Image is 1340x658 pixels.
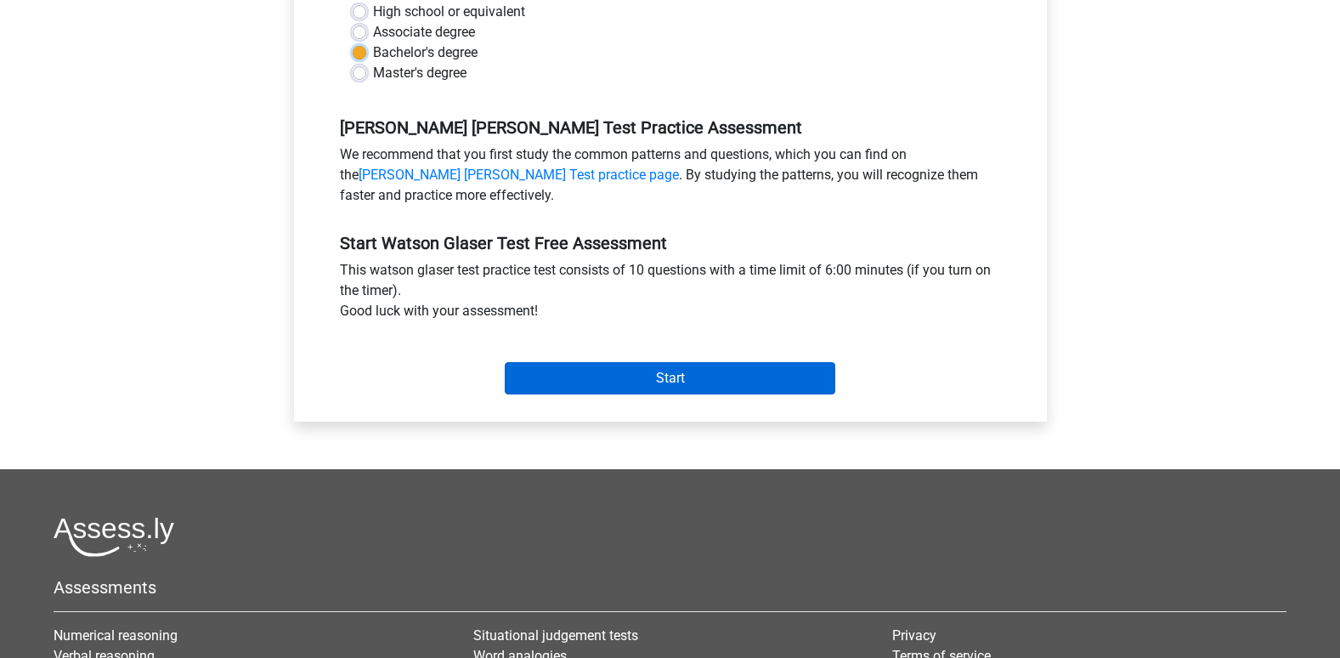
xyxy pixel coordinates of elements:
h5: Start Watson Glaser Test Free Assessment [340,233,1001,253]
label: Associate degree [373,22,475,43]
a: Privacy [892,627,936,644]
div: This watson glaser test practice test consists of 10 questions with a time limit of 6:00 minutes ... [327,260,1014,328]
label: High school or equivalent [373,2,525,22]
a: Situational judgement tests [473,627,638,644]
label: Master's degree [373,63,466,83]
a: [PERSON_NAME] [PERSON_NAME] Test practice page [359,167,679,183]
h5: Assessments [54,577,1286,598]
div: We recommend that you first study the common patterns and questions, which you can find on the . ... [327,145,1014,213]
label: Bachelor's degree [373,43,478,63]
a: Numerical reasoning [54,627,178,644]
input: Start [505,362,835,394]
h5: [PERSON_NAME] [PERSON_NAME] Test Practice Assessment [340,117,1001,138]
img: Assessly logo [54,517,174,557]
